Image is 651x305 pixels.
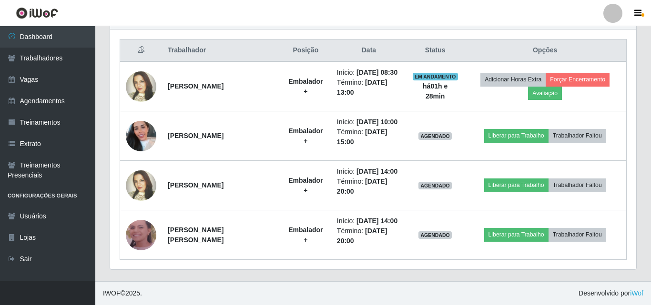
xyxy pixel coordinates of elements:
button: Liberar para Trabalho [484,178,549,192]
button: Trabalhador Faltou [549,228,606,241]
strong: Embalador + [288,226,323,244]
li: Início: [337,68,401,78]
th: Status [407,39,464,62]
strong: [PERSON_NAME] [PERSON_NAME] [168,226,224,244]
img: 1719496420169.jpeg [126,152,156,218]
th: Opções [464,39,626,62]
button: Forçar Encerramento [546,73,610,86]
li: Início: [337,216,401,226]
strong: [PERSON_NAME] [168,82,224,90]
time: [DATE] 10:00 [356,118,397,126]
img: 1719496420169.jpeg [126,53,156,119]
a: iWof [630,289,643,297]
span: AGENDADO [418,231,452,239]
strong: [PERSON_NAME] [168,132,224,139]
span: © 2025 . [103,288,142,298]
li: Término: [337,226,401,246]
strong: [PERSON_NAME] [168,181,224,189]
img: 1750447582660.jpeg [126,109,156,163]
button: Trabalhador Faltou [549,129,606,142]
time: [DATE] 08:30 [356,69,397,76]
button: Trabalhador Faltou [549,178,606,192]
li: Início: [337,117,401,127]
img: 1703094437419.jpeg [126,215,156,255]
time: [DATE] 14:00 [356,167,397,175]
img: CoreUI Logo [16,7,58,19]
span: IWOF [103,289,121,297]
li: Término: [337,127,401,147]
li: Término: [337,78,401,98]
th: Posição [280,39,331,62]
li: Início: [337,167,401,177]
time: [DATE] 14:00 [356,217,397,225]
strong: Embalador + [288,127,323,145]
strong: Embalador + [288,78,323,95]
span: Desenvolvido por [579,288,643,298]
strong: Embalador + [288,177,323,194]
th: Data [331,39,407,62]
span: AGENDADO [418,182,452,189]
button: Liberar para Trabalho [484,228,549,241]
button: Avaliação [528,87,562,100]
li: Término: [337,177,401,197]
span: EM ANDAMENTO [413,73,458,80]
button: Liberar para Trabalho [484,129,549,142]
span: AGENDADO [418,132,452,140]
button: Adicionar Horas Extra [480,73,546,86]
th: Trabalhador [162,39,280,62]
strong: há 01 h e 28 min [423,82,448,100]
